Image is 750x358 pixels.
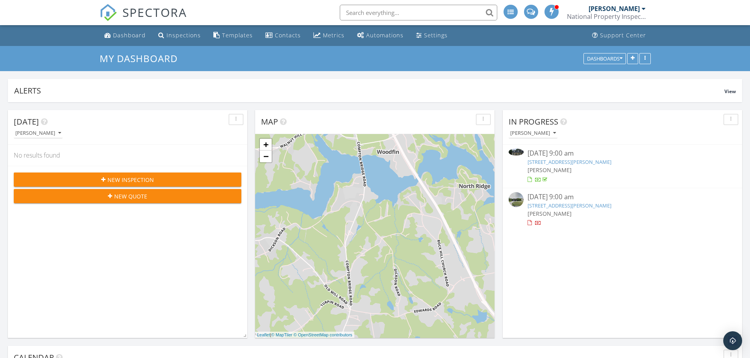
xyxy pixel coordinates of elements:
[509,116,558,127] span: In Progress
[413,28,451,43] a: Settings
[600,31,646,39] div: Support Center
[294,332,352,337] a: © OpenStreetMap contributors
[528,149,717,158] div: [DATE] 9:00 am
[100,11,187,27] a: SPECTORA
[113,31,146,39] div: Dashboard
[723,331,742,350] div: Open Intercom Messenger
[340,5,497,20] input: Search everything...
[528,192,717,202] div: [DATE] 9:00 am
[114,192,147,200] span: New Quote
[14,85,724,96] div: Alerts
[510,130,556,136] div: [PERSON_NAME]
[567,13,646,20] div: National Property Inspections Greenville-Spartanburg
[724,88,736,95] span: View
[100,4,117,21] img: The Best Home Inspection Software - Spectora
[528,202,611,209] a: [STREET_ADDRESS][PERSON_NAME]
[14,189,241,203] button: New Quote
[14,128,63,139] button: [PERSON_NAME]
[310,28,348,43] a: Metrics
[528,166,572,174] span: [PERSON_NAME]
[101,28,149,43] a: Dashboard
[210,28,256,43] a: Templates
[589,5,640,13] div: [PERSON_NAME]
[122,4,187,20] span: SPECTORA
[167,31,201,39] div: Inspections
[257,332,270,337] a: Leaflet
[509,128,557,139] button: [PERSON_NAME]
[255,332,354,338] div: |
[15,130,61,136] div: [PERSON_NAME]
[155,28,204,43] a: Inspections
[275,31,301,39] div: Contacts
[509,192,736,227] a: [DATE] 9:00 am [STREET_ADDRESS][PERSON_NAME] [PERSON_NAME]
[14,116,39,127] span: [DATE]
[323,31,344,39] div: Metrics
[509,149,524,156] img: 9494265%2Freports%2F127490f3-db03-426e-9274-ee03018c9052%2Fcover_photos%2FmNNm5vufY5dZ94oHrWrQ%2F...
[260,151,272,162] a: Zoom out
[528,210,572,217] span: [PERSON_NAME]
[528,158,611,165] a: [STREET_ADDRESS][PERSON_NAME]
[589,28,649,43] a: Support Center
[100,52,184,65] a: My Dashboard
[8,145,247,166] div: No results found
[260,139,272,151] a: Zoom in
[271,332,293,337] a: © MapTiler
[509,192,524,207] img: streetview
[366,31,404,39] div: Automations
[424,31,448,39] div: Settings
[583,53,626,64] button: Dashboards
[509,149,736,184] a: [DATE] 9:00 am [STREET_ADDRESS][PERSON_NAME] [PERSON_NAME]
[222,31,253,39] div: Templates
[354,28,407,43] a: Automations (Advanced)
[14,173,241,187] button: New Inspection
[587,56,622,61] div: Dashboards
[261,116,278,127] span: Map
[107,176,154,184] span: New Inspection
[262,28,304,43] a: Contacts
